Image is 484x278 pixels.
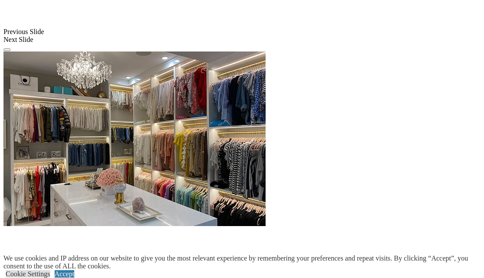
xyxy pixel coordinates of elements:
a: Accept [55,270,74,278]
div: Next Slide [3,36,481,44]
button: Click here to pause slide show [3,48,10,51]
div: We use cookies and IP address on our website to give you the most relevant experience by remember... [3,254,484,270]
img: Banner for mobile view [3,51,266,226]
div: Previous Slide [3,28,481,36]
a: Cookie Settings [6,270,50,278]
